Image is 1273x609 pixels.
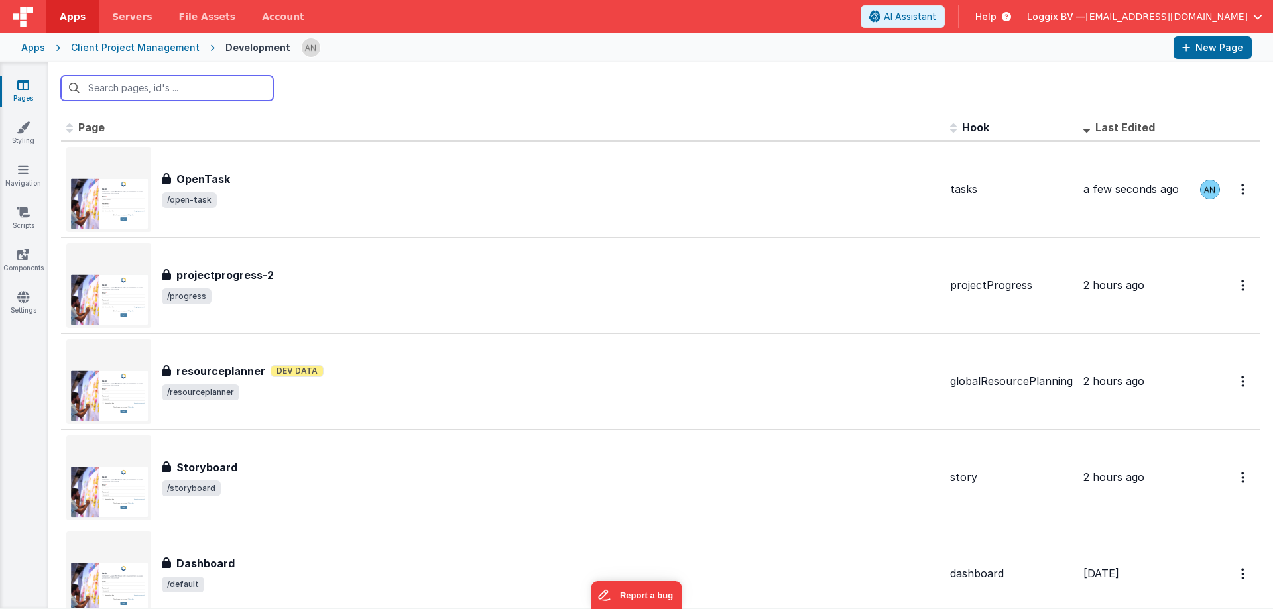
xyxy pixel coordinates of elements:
span: AI Assistant [884,10,936,23]
span: /default [162,577,204,592]
span: /storyboard [162,480,221,496]
iframe: Marker.io feedback button [591,581,682,609]
h3: projectprogress-2 [176,267,274,283]
h3: Dashboard [176,555,235,571]
div: projectProgress [950,278,1073,293]
button: Options [1233,272,1254,299]
h3: Storyboard [176,459,237,475]
img: f1d78738b441ccf0e1fcb79415a71bae [302,38,320,57]
span: File Assets [179,10,236,23]
span: Loggix BV — [1027,10,1085,23]
span: Hook [962,121,989,134]
span: 2 hours ago [1083,471,1144,484]
span: 2 hours ago [1083,374,1144,388]
span: /resourceplanner [162,384,239,400]
button: Options [1233,560,1254,587]
div: dashboard [950,566,1073,581]
span: [DATE] [1083,567,1119,580]
button: Options [1233,368,1254,395]
span: Dev Data [271,365,324,377]
span: Page [78,121,105,134]
h3: OpenTask [176,171,230,187]
button: New Page [1174,36,1252,59]
span: Help [975,10,997,23]
button: Options [1233,464,1254,491]
div: Apps [21,41,45,54]
span: 2 hours ago [1083,278,1144,292]
span: a few seconds ago [1083,182,1179,195]
span: Servers [112,10,152,23]
span: [EMAIL_ADDRESS][DOMAIN_NAME] [1085,10,1248,23]
h3: resourceplanner [176,363,265,379]
input: Search pages, id's ... [61,76,273,101]
div: story [950,470,1073,485]
span: Last Edited [1095,121,1155,134]
div: tasks [950,182,1073,197]
button: Loggix BV — [EMAIL_ADDRESS][DOMAIN_NAME] [1027,10,1262,23]
span: Apps [60,10,86,23]
span: /open-task [162,192,217,208]
div: Client Project Management [71,41,200,54]
button: Options [1233,176,1254,203]
span: /progress [162,288,212,304]
div: globalResourcePlanning [950,374,1073,389]
img: f1d78738b441ccf0e1fcb79415a71bae [1201,180,1219,199]
div: Development [225,41,290,54]
button: AI Assistant [861,5,945,28]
